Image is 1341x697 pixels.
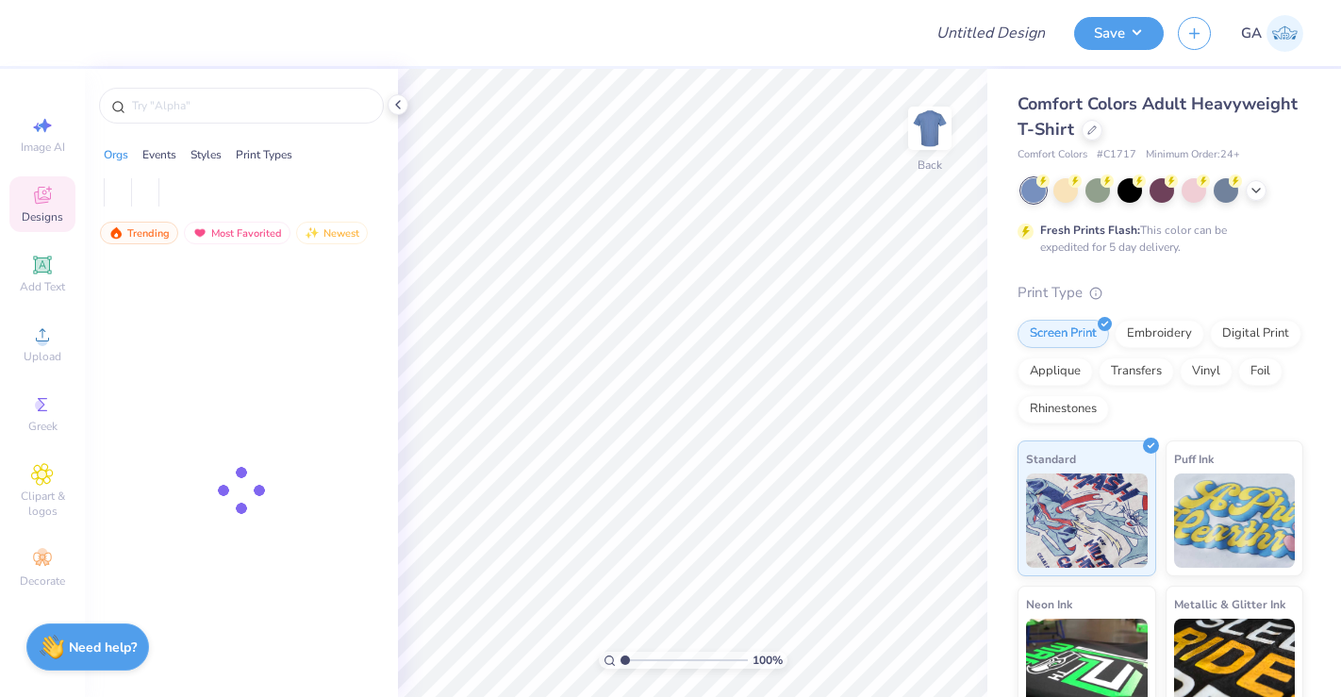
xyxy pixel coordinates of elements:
span: Minimum Order: 24 + [1146,147,1240,163]
span: # C1717 [1097,147,1136,163]
span: 100 % [753,652,783,669]
div: Foil [1238,357,1283,386]
div: Transfers [1099,357,1174,386]
span: Upload [24,349,61,364]
div: Back [918,157,942,174]
strong: Need help? [69,639,137,656]
div: Trending [100,222,178,244]
span: Clipart & logos [9,489,75,519]
div: Embroidery [1115,320,1204,348]
div: Print Types [236,146,292,163]
div: Digital Print [1210,320,1301,348]
div: Applique [1018,357,1093,386]
img: Standard [1026,473,1148,568]
img: Puff Ink [1174,473,1296,568]
div: Rhinestones [1018,395,1109,423]
button: Save [1074,17,1164,50]
img: trending.gif [108,226,124,240]
input: Untitled Design [921,14,1060,52]
span: Designs [22,209,63,224]
span: Comfort Colors [1018,147,1087,163]
div: This color can be expedited for 5 day delivery. [1040,222,1272,256]
img: Gaurisha Aggarwal [1266,15,1303,52]
input: Try "Alpha" [130,96,372,115]
span: Standard [1026,449,1076,469]
div: Print Type [1018,282,1303,304]
a: GA [1241,15,1303,52]
img: Newest.gif [305,226,320,240]
strong: Fresh Prints Flash: [1040,223,1140,238]
img: most_fav.gif [192,226,207,240]
div: Vinyl [1180,357,1233,386]
span: Decorate [20,573,65,589]
span: Neon Ink [1026,594,1072,614]
img: Back [911,109,949,147]
div: Newest [296,222,368,244]
div: Orgs [104,146,128,163]
span: Metallic & Glitter Ink [1174,594,1285,614]
span: Puff Ink [1174,449,1214,469]
span: Comfort Colors Adult Heavyweight T-Shirt [1018,92,1298,141]
div: Events [142,146,176,163]
span: Add Text [20,279,65,294]
div: Styles [190,146,222,163]
div: Most Favorited [184,222,290,244]
div: Screen Print [1018,320,1109,348]
span: Image AI [21,140,65,155]
span: GA [1241,23,1262,44]
span: Greek [28,419,58,434]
